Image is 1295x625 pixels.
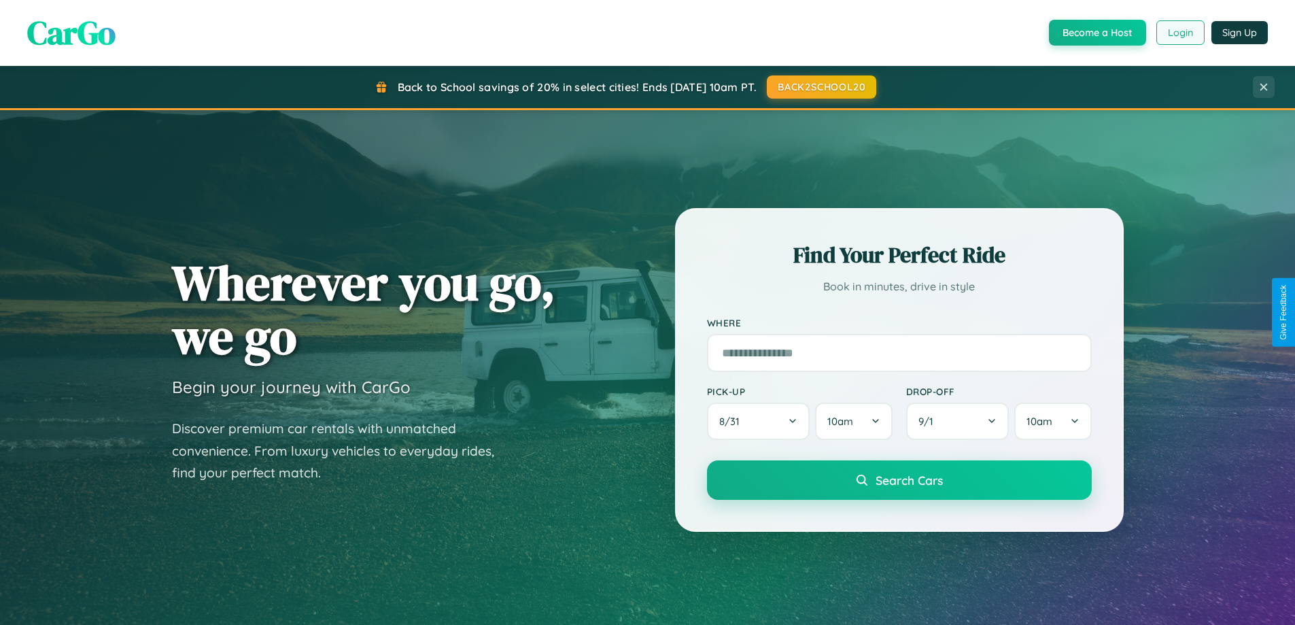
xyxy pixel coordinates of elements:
span: 9 / 1 [918,415,940,428]
h2: Find Your Perfect Ride [707,240,1092,270]
button: Search Cars [707,460,1092,500]
span: 10am [827,415,853,428]
label: Pick-up [707,386,893,397]
div: Give Feedback [1279,285,1288,340]
button: 10am [1014,403,1091,440]
button: BACK2SCHOOL20 [767,75,876,99]
button: Become a Host [1049,20,1146,46]
label: Where [707,317,1092,328]
p: Book in minutes, drive in style [707,277,1092,297]
span: CarGo [27,10,116,55]
span: 10am [1026,415,1052,428]
button: 8/31 [707,403,810,440]
h3: Begin your journey with CarGo [172,377,411,397]
label: Drop-off [906,386,1092,397]
button: 10am [815,403,892,440]
button: Sign Up [1211,21,1268,44]
p: Discover premium car rentals with unmatched convenience. From luxury vehicles to everyday rides, ... [172,418,512,484]
span: 8 / 31 [719,415,746,428]
button: Login [1156,20,1205,45]
button: 9/1 [906,403,1009,440]
span: Back to School savings of 20% in select cities! Ends [DATE] 10am PT. [398,80,757,94]
h1: Wherever you go, we go [172,256,555,363]
span: Search Cars [876,473,943,488]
